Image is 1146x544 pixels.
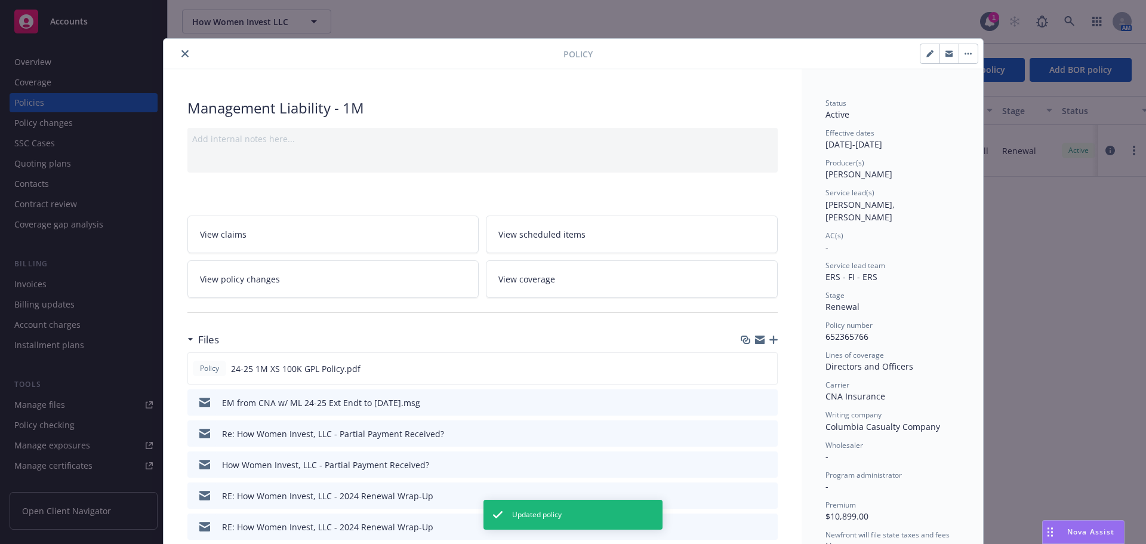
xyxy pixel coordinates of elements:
[222,521,433,533] div: RE: How Women Invest, LLC - 2024 Renewal Wrap-Up
[1043,521,1058,543] div: Drag to move
[825,301,860,312] span: Renewal
[825,128,959,150] div: [DATE] - [DATE]
[187,216,479,253] a: View claims
[825,421,940,432] span: Columbia Casualty Company
[825,410,882,420] span: Writing company
[198,363,221,374] span: Policy
[825,530,950,540] span: Newfront will file state taxes and fees
[743,521,753,533] button: download file
[498,228,586,241] span: View scheduled items
[743,428,753,440] button: download file
[825,290,845,300] span: Stage
[825,271,877,282] span: ERS - FI - ERS
[825,128,874,138] span: Effective dates
[222,397,420,409] div: EM from CNA w/ ML 24-25 Ext Endt to [DATE].msg
[825,511,868,522] span: $10,899.00
[825,350,884,360] span: Lines of coverage
[762,490,773,502] button: preview file
[825,230,843,241] span: AC(s)
[825,168,892,180] span: [PERSON_NAME]
[825,98,846,108] span: Status
[178,47,192,61] button: close
[762,521,773,533] button: preview file
[825,380,849,390] span: Carrier
[825,500,856,510] span: Premium
[825,199,897,223] span: [PERSON_NAME], [PERSON_NAME]
[825,361,913,372] span: Directors and Officers
[563,48,593,60] span: Policy
[743,397,753,409] button: download file
[743,362,752,375] button: download file
[743,459,753,471] button: download file
[222,428,444,440] div: Re: How Women Invest, LLC - Partial Payment Received?
[200,228,247,241] span: View claims
[825,451,828,462] span: -
[187,260,479,298] a: View policy changes
[825,440,863,450] span: Wholesaler
[825,188,874,198] span: Service lead(s)
[1067,527,1114,537] span: Nova Assist
[1042,520,1125,544] button: Nova Assist
[762,428,773,440] button: preview file
[762,362,772,375] button: preview file
[762,459,773,471] button: preview file
[825,470,902,480] span: Program administrator
[825,320,873,330] span: Policy number
[498,273,555,285] span: View coverage
[825,158,864,168] span: Producer(s)
[231,362,361,375] span: 24-25 1M XS 100K GPL Policy.pdf
[187,332,219,348] div: Files
[192,133,773,145] div: Add internal notes here...
[743,490,753,502] button: download file
[187,98,778,118] div: Management Liability - 1M
[825,260,885,271] span: Service lead team
[200,273,280,285] span: View policy changes
[825,331,868,342] span: 652365766
[512,509,562,520] span: Updated policy
[825,391,885,402] span: CNA Insurance
[222,490,433,502] div: RE: How Women Invest, LLC - 2024 Renewal Wrap-Up
[486,260,778,298] a: View coverage
[825,241,828,253] span: -
[198,332,219,348] h3: Files
[825,481,828,492] span: -
[486,216,778,253] a: View scheduled items
[762,397,773,409] button: preview file
[222,459,429,471] div: How Women Invest, LLC - Partial Payment Received?
[825,109,849,120] span: Active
